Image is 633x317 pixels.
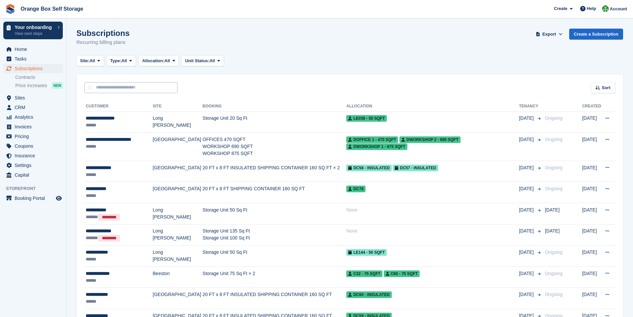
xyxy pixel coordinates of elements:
span: C60 - 75 SQFT [384,270,420,277]
span: Create [554,5,567,12]
span: Help [587,5,596,12]
span: [DATE] [519,228,535,235]
span: DC78 [346,186,366,192]
a: menu [3,132,63,141]
span: All [121,58,127,64]
td: 20 FT x 8 FT INSULATED SHIPPING CONTAINER 160 SQ FT × 2 [203,161,347,182]
p: View next steps [15,31,54,37]
a: menu [3,45,63,54]
span: Sites [15,93,54,102]
span: Ongoing [545,292,563,297]
td: Storage Unit 20 Sq Ft [203,111,347,133]
div: NEW [52,82,63,89]
span: Pricing [15,132,54,141]
span: Home [15,45,54,54]
td: [DATE] [582,161,601,182]
td: Beeston [153,266,203,288]
span: [DATE] [519,291,535,298]
span: Ongoing [545,249,563,255]
a: Create a Subscription [569,29,623,40]
span: DWORKSHOP 1 - 875 SQFT [346,143,407,150]
a: Contracts [15,74,63,80]
span: Analytics [15,112,54,122]
a: menu [3,161,63,170]
a: menu [3,122,63,131]
span: [DATE] [545,228,560,234]
a: menu [3,64,63,73]
a: Price increases NEW [15,82,63,89]
a: menu [3,93,63,102]
td: Storage Unit 50 Sq Ft [203,245,347,267]
td: [DATE] [582,203,601,225]
span: [DATE] [519,249,535,256]
th: Allocation [346,101,519,112]
div: None [346,228,519,235]
span: [DATE] [545,207,560,213]
span: Type: [110,58,122,64]
td: [DATE] [582,224,601,245]
span: Settings [15,161,54,170]
span: Capital [15,170,54,180]
img: stora-icon-8386f47178a22dfd0bd8f6a31ec36ba5ce8667c1dd55bd0f319d3a0aa187defe.svg [5,4,15,14]
td: Long [PERSON_NAME] [153,111,203,133]
span: DC57 - INSULATED [393,165,438,171]
a: menu [3,103,63,112]
span: Tasks [15,54,54,64]
span: DWORKSHOP 2 - 690 SQFT [399,136,460,143]
span: Unit Status: [185,58,209,64]
td: [DATE] [582,288,601,309]
span: [DATE] [519,136,535,143]
span: [DATE] [519,115,535,122]
span: Export [542,31,556,38]
span: All [164,58,170,64]
th: Customer [84,101,153,112]
td: Long [PERSON_NAME] [153,245,203,267]
td: [GEOGRAPHIC_DATA] [153,161,203,182]
td: [DATE] [582,133,601,161]
span: Subscriptions [15,64,54,73]
td: 20 FT x 8 FT INSULATED SHIPPING CONTAINER 160 SQ FT [203,288,347,309]
td: [GEOGRAPHIC_DATA] [153,288,203,309]
a: menu [3,194,63,203]
span: LE144 - 50 SQFT [346,249,387,256]
span: Storefront [6,185,66,192]
th: Created [582,101,601,112]
button: Type: All [107,56,136,67]
button: Allocation: All [139,56,179,67]
a: Orange Box Self Storage [18,3,86,14]
span: C32 - 75 SQFT [346,270,382,277]
a: menu [3,54,63,64]
span: Allocation: [142,58,164,64]
span: DOFFICE 1 - 470 SQFT [346,136,398,143]
a: menu [3,112,63,122]
span: LE038 - 50 SQFT [346,115,387,122]
button: Export [535,29,564,40]
td: [DATE] [582,245,601,267]
span: [DATE] [519,185,535,192]
span: Price increases [15,82,47,89]
button: Site: All [76,56,104,67]
span: DC60 - INSULATED [346,291,391,298]
img: Binder Bhardwaj [602,5,609,12]
th: Site [153,101,203,112]
a: menu [3,170,63,180]
span: Account [610,6,627,12]
span: Sort [602,84,610,91]
td: [DATE] [582,182,601,203]
td: [DATE] [582,266,601,288]
a: Preview store [55,194,63,202]
span: All [89,58,95,64]
span: Coupons [15,141,54,151]
td: Storage Unit 50 Sq Ft [203,203,347,225]
span: Ongoing [545,165,563,170]
a: Your onboarding View next steps [3,22,63,39]
td: Long [PERSON_NAME] [153,203,203,225]
h1: Subscriptions [76,29,130,38]
span: Ongoing [545,271,563,276]
th: Tenancy [519,101,542,112]
span: Ongoing [545,137,563,142]
span: Ongoing [545,186,563,191]
td: [GEOGRAPHIC_DATA] [153,133,203,161]
td: Storage Unit 75 Sq Ft × 2 [203,266,347,288]
span: [DATE] [519,207,535,214]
